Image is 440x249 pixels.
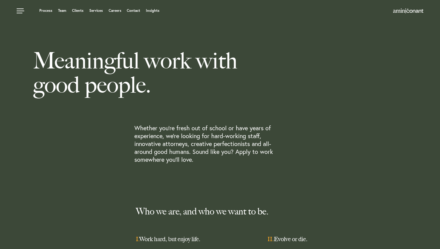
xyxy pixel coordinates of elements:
h3: Evolve or die. [268,235,399,243]
img: Amini & Conant [393,8,423,13]
span: I. [136,235,139,243]
a: Home [393,9,423,14]
a: Team [58,9,66,12]
a: Clients [72,9,84,12]
a: Process [39,9,52,12]
a: Insights [146,9,159,12]
h3: Work hard, but enjoy life. [136,235,267,243]
a: Contact [127,9,140,12]
a: Services [89,9,103,12]
span: II. [268,235,274,243]
p: Whether you’re fresh out of school or have years of experience, we’re looking for hard-working st... [134,124,282,164]
a: Careers [109,9,121,12]
p: Who we are, and who we want to be. [136,206,399,217]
